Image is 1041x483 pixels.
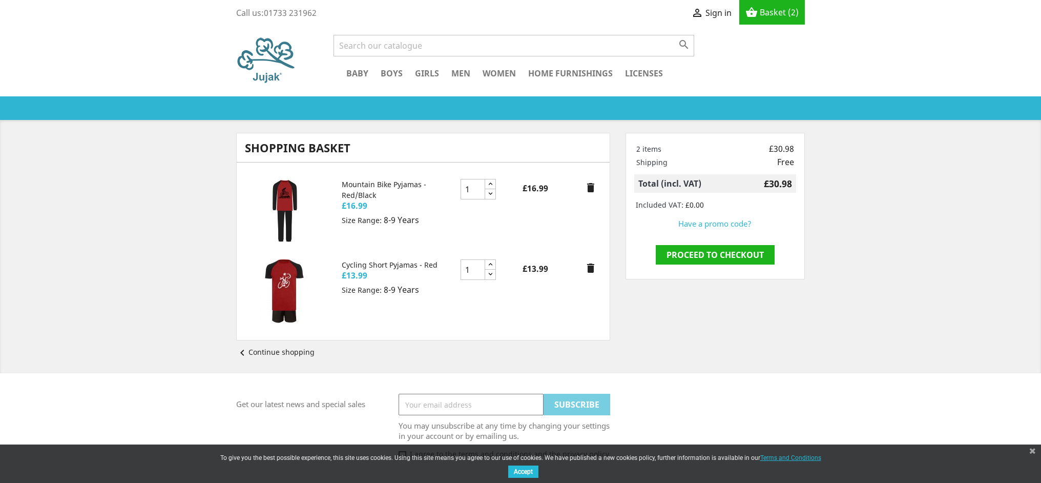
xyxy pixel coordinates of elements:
[342,179,426,200] a: Mountain Bike Pyjamas - Red/Black
[685,200,704,210] span: £0.00
[764,178,792,189] span: £30.98
[523,183,548,194] strong: £16.99
[236,347,248,359] i: chevron_left
[213,454,828,480] div: To give you the best possible experience, this site uses cookies. Using this site means you agree...
[376,67,408,82] a: Boys
[342,270,367,281] span: £13.99
[788,7,799,18] span: (2)
[508,466,538,478] button: Accept
[777,157,794,167] span: Free
[236,8,317,18] div: Call us:
[769,144,794,154] span: £30.98
[342,285,382,295] span: Size Range:
[585,182,597,194] a: delete
[691,8,703,20] i: 
[446,67,475,82] a: Men
[341,67,373,82] a: Baby
[585,262,597,274] a: delete
[236,347,315,357] a: chevron_leftContinue shopping
[342,200,367,211] span: £16.99
[342,260,438,270] a: Cycling Short Pyjamas - Red
[410,67,444,82] a: Girls
[384,214,419,226] span: 8-9 Years
[745,7,758,19] i: shopping_basket
[384,284,419,295] span: 8-9 Years
[399,394,544,415] input: Your email address
[636,144,661,154] span: 2 items
[245,142,601,154] h1: Shopping Basket
[705,7,732,18] span: Sign in
[638,178,701,189] span: Total (incl. VAT)
[253,259,317,324] img: Cycling Short Pyjamas - Red
[760,451,821,464] a: Terms and Conditions
[334,35,694,56] input: Search
[342,215,382,225] span: Size Range:
[678,38,690,51] i: 
[399,415,610,441] p: You may unsubscribe at any time by changing your settings in your account or by emailing us.
[636,157,668,167] span: Shipping
[544,394,610,415] input: Subscribe
[675,38,693,51] button: 
[523,67,618,82] a: Home Furnishings
[236,35,299,86] img: Jujak
[620,67,668,82] a: Licenses
[656,245,775,265] a: Proceed to checkout
[760,7,786,18] span: Basket
[253,179,317,243] img: Mountain Bike Pyjamas - Red/Black
[228,394,391,409] p: Get our latest news and special sales
[477,67,521,82] a: Women
[691,7,732,18] a:  Sign in
[523,263,548,274] strong: £13.99
[264,7,317,18] span: 01733 231962
[678,218,752,229] a: Have a promo code?
[636,200,683,210] span: Included VAT:
[745,7,799,18] a: shopping_basket Basket (2)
